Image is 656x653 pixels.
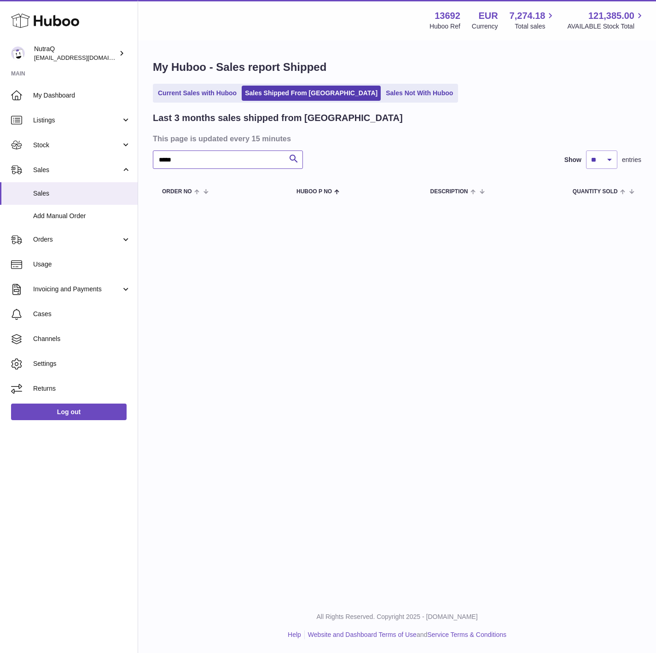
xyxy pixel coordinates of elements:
span: Huboo P no [296,189,332,195]
span: Sales [33,189,131,198]
span: Add Manual Order [33,212,131,220]
span: Total sales [515,22,556,31]
strong: 13692 [435,10,460,22]
a: 7,274.18 Total sales [510,10,556,31]
a: 121,385.00 AVAILABLE Stock Total [567,10,645,31]
span: 121,385.00 [588,10,634,22]
a: Sales Shipped From [GEOGRAPHIC_DATA] [242,86,381,101]
span: Cases [33,310,131,318]
h1: My Huboo - Sales report Shipped [153,60,641,75]
div: Currency [472,22,498,31]
label: Show [564,156,581,164]
h3: This page is updated every 15 minutes [153,133,639,144]
span: entries [622,156,641,164]
li: and [305,630,506,639]
span: Channels [33,335,131,343]
a: Current Sales with Huboo [155,86,240,101]
img: log@nutraq.com [11,46,25,60]
a: Sales Not With Huboo [383,86,456,101]
span: Settings [33,359,131,368]
span: Sales [33,166,121,174]
strong: EUR [478,10,498,22]
span: Quantity Sold [573,189,618,195]
span: AVAILABLE Stock Total [567,22,645,31]
span: Description [430,189,468,195]
div: Huboo Ref [430,22,460,31]
span: Stock [33,141,121,150]
p: All Rights Reserved. Copyright 2025 - [DOMAIN_NAME] [145,613,649,621]
span: 7,274.18 [510,10,546,22]
span: Invoicing and Payments [33,285,121,294]
span: My Dashboard [33,91,131,100]
span: Orders [33,235,121,244]
a: Website and Dashboard Terms of Use [308,631,417,638]
div: NutraQ [34,45,117,62]
span: [EMAIL_ADDRESS][DOMAIN_NAME] [34,54,135,61]
span: Usage [33,260,131,269]
span: Order No [162,189,192,195]
a: Help [288,631,301,638]
a: Service Terms & Conditions [427,631,506,638]
a: Log out [11,404,127,420]
h2: Last 3 months sales shipped from [GEOGRAPHIC_DATA] [153,112,403,124]
span: Returns [33,384,131,393]
span: Listings [33,116,121,125]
